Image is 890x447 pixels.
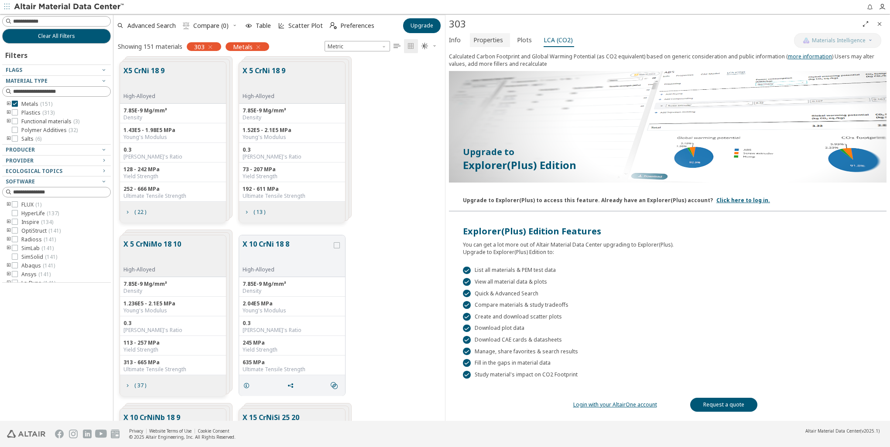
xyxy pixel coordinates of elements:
[123,146,222,153] div: 0.3
[129,428,143,434] a: Privacy
[463,313,873,321] div: Create and download scatter plots
[123,366,222,373] div: Ultimate Tensile Strength
[517,33,532,47] span: Plots
[40,100,52,108] span: ( 151 )
[463,336,873,344] div: Download CAE cards & datasheets
[243,239,332,266] button: X 10 CrNi 18 8
[243,412,299,440] button: X 15 CrNiSi 25 20
[463,359,471,367] div: 
[35,201,41,208] span: ( 1 )
[6,135,12,142] i: toogle group
[859,17,873,31] button: Full Screen
[463,325,471,332] div: 
[6,109,12,116] i: toogle group
[463,146,873,158] p: Upgrade to
[243,320,342,327] div: 0.3
[123,173,222,180] div: Yield Strength
[463,359,873,367] div: Fill in the gaps in material data
[118,42,182,51] div: Showing 151 materials
[183,22,190,29] i: 
[149,428,192,434] a: Website Terms of Use
[123,327,222,334] div: [PERSON_NAME]'s Ratio
[243,186,342,193] div: 192 - 611 MPa
[47,210,59,217] span: ( 137 )
[449,17,859,31] div: 303
[421,43,428,50] i: 
[44,236,56,243] span: ( 141 )
[21,219,53,226] span: Inspire
[463,371,471,379] div: 
[463,267,873,274] div: List all materials & PEM test data
[463,348,873,356] div: Manage, share favorites & search results
[6,178,35,185] span: Software
[123,107,222,114] div: 7.85E-9 Mg/mm³
[120,203,150,221] button: ( 22 )
[243,327,342,334] div: [PERSON_NAME]'s Ratio
[573,401,657,408] a: Login with your AltairOne account
[6,262,12,269] i: toogle group
[198,428,229,434] a: Cookie Consent
[123,359,222,366] div: 313 - 665 MPa
[544,33,573,47] span: LCA (CO2)
[243,153,342,160] div: [PERSON_NAME]'s Ratio
[21,254,57,261] span: SimSolid
[2,176,111,187] button: Software
[404,39,418,53] button: Tile View
[2,145,111,155] button: Producer
[256,23,271,29] span: Table
[803,37,810,44] img: AI Copilot
[463,301,873,309] div: Compare materials & study tradeoffs
[239,377,257,394] button: Details
[6,245,12,252] i: toogle group
[123,127,222,134] div: 1.43E5 - 1.98E5 MPa
[6,219,12,226] i: toogle group
[243,166,342,173] div: 73 - 207 MPa
[21,262,55,269] span: Abaqus
[123,266,181,273] div: High-Alloyed
[463,278,873,286] div: View all material data & plots
[403,18,441,33] button: Upgrade
[243,307,342,314] div: Young's Modulus
[690,398,757,412] a: Request a quote
[794,33,881,48] button: AI CopilotMaterials Intelligence
[243,127,342,134] div: 1.52E5 - 2.1E5 MPa
[243,173,342,180] div: Yield Strength
[123,65,164,93] button: X5 CrNi 18 9
[2,65,111,75] button: Flags
[6,201,12,208] i: toogle group
[6,157,34,164] span: Provider
[243,346,342,353] div: Yield Strength
[123,186,222,193] div: 252 - 666 MPa
[812,37,866,44] span: Materials Intelligence
[233,43,253,51] span: Metals
[21,127,78,134] span: Polymer Additives
[243,281,342,288] div: 7.85E-9 Mg/mm³
[21,227,61,234] span: OptiStruct
[390,39,404,53] button: Table View
[21,118,79,125] span: Functional materials
[21,236,56,243] span: Radioss
[42,109,55,116] span: ( 313 )
[239,203,269,221] button: ( 13 )
[2,166,111,176] button: Ecological Topics
[123,114,222,121] div: Density
[6,271,12,278] i: toogle group
[243,359,342,366] div: 635 MPa
[243,65,285,93] button: X 5 CrNi 18 9
[243,114,342,121] div: Density
[330,22,337,29] i: 
[120,377,150,394] button: ( 37 )
[2,156,111,166] button: Provider
[243,266,332,273] div: High-Alloyed
[123,288,222,295] div: Density
[48,227,61,234] span: ( 141 )
[243,300,342,307] div: 2.04E5 MPa
[38,33,75,40] span: Clear All Filters
[35,135,41,142] span: ( 6 )
[243,107,342,114] div: 7.85E-9 Mg/mm³
[463,325,873,332] div: Download plot data
[2,29,111,44] button: Clear All Filters
[288,23,323,29] span: Scatter Plot
[463,267,471,274] div: 
[418,39,441,53] button: Theme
